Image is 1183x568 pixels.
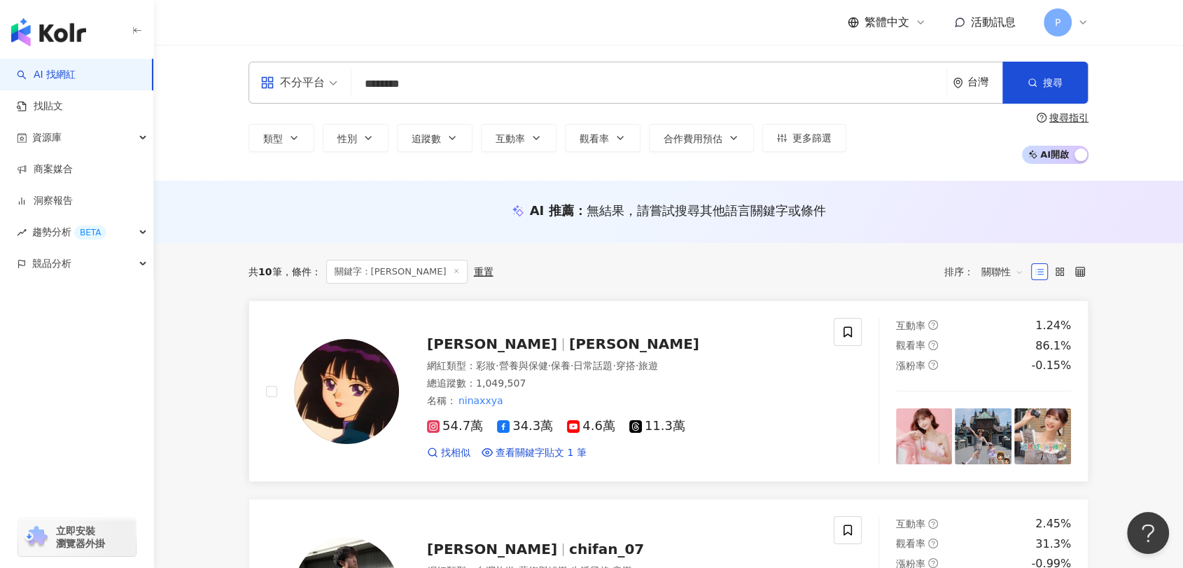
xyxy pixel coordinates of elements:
a: 商案媒合 [17,162,73,176]
img: logo [11,18,86,46]
iframe: Help Scout Beacon - Open [1127,512,1169,554]
button: 性別 [323,124,388,152]
div: 台灣 [967,76,1002,88]
span: 漲粉率 [896,360,925,371]
mark: ninaxxya [456,393,505,408]
span: 觀看率 [580,133,609,144]
span: 4.6萬 [567,419,615,434]
div: AI 推薦 ： [530,202,826,219]
img: post-image [955,408,1011,465]
span: question-circle [928,519,938,529]
div: 總追蹤數 ： 1,049,507 [427,377,817,391]
button: 搜尋 [1002,62,1088,104]
button: 合作費用預估 [649,124,754,152]
button: 類型 [248,124,314,152]
div: -0.15% [1031,358,1071,373]
span: 互動率 [896,518,925,529]
span: environment [953,78,963,88]
button: 觀看率 [565,124,640,152]
span: 趨勢分析 [32,216,106,248]
span: 條件 ： [281,266,321,277]
div: 31.3% [1035,536,1071,552]
div: 排序： [944,261,1031,283]
button: 更多篩選 [762,124,846,152]
img: KOL Avatar [294,339,399,444]
span: · [496,360,498,371]
img: post-image [1014,408,1071,465]
a: searchAI 找網紅 [17,68,76,82]
a: 洞察報告 [17,194,73,208]
span: 觀看率 [896,538,925,549]
span: question-circle [928,320,938,330]
span: 合作費用預估 [664,133,722,144]
a: 查看關鍵字貼文 1 筆 [482,446,587,460]
span: appstore [260,76,274,90]
div: BETA [74,226,106,240]
button: 追蹤數 [397,124,472,152]
span: 關鍵字：[PERSON_NAME] [326,260,468,284]
span: 54.7萬 [427,419,483,434]
span: question-circle [928,558,938,568]
span: [PERSON_NAME] [427,335,557,352]
div: 86.1% [1035,338,1071,354]
span: rise [17,228,27,237]
a: 找貼文 [17,99,63,113]
img: post-image [896,408,953,465]
span: 查看關鍵字貼文 1 筆 [496,446,587,460]
span: · [636,360,638,371]
span: 名稱 ： [427,393,505,408]
span: · [570,360,573,371]
span: · [547,360,550,371]
button: 互動率 [481,124,556,152]
div: 共 筆 [248,266,281,277]
span: 更多篩選 [792,132,832,144]
span: 穿搭 [616,360,636,371]
span: · [612,360,615,371]
span: 11.3萬 [629,419,685,434]
span: 彩妝 [476,360,496,371]
div: 不分平台 [260,71,325,94]
span: 性別 [337,133,357,144]
span: [PERSON_NAME] [569,335,699,352]
div: 搜尋指引 [1049,112,1088,123]
a: chrome extension立即安裝 瀏覽器外掛 [18,518,136,556]
span: 旅遊 [638,360,658,371]
span: 找相似 [441,446,470,460]
div: 重置 [473,266,493,277]
span: question-circle [928,340,938,350]
span: 日常話題 [573,360,612,371]
span: chifan_07 [569,541,644,557]
span: 立即安裝 瀏覽器外掛 [56,525,105,550]
span: 競品分析 [32,248,71,279]
span: 互動率 [496,133,525,144]
span: 保養 [551,360,570,371]
span: 繁體中文 [864,15,909,30]
div: 1.24% [1035,318,1071,333]
span: P [1055,15,1060,30]
span: 觀看率 [896,340,925,351]
div: 2.45% [1035,516,1071,532]
span: [PERSON_NAME] [427,541,557,557]
img: chrome extension [22,526,50,548]
span: 營養與保健 [498,360,547,371]
span: 關聯性 [981,261,1023,283]
span: 無結果，請嘗試搜尋其他語言關鍵字或條件 [586,203,825,218]
a: KOL Avatar[PERSON_NAME][PERSON_NAME]網紅類型：彩妝·營養與保健·保養·日常話題·穿搭·旅遊總追蹤數：1,049,507名稱：ninaxxya54.7萬34.3... [248,300,1088,482]
span: 互動率 [896,320,925,331]
span: 10 [258,266,272,277]
span: 搜尋 [1043,77,1063,88]
span: question-circle [1037,113,1046,123]
span: 追蹤數 [412,133,441,144]
span: 34.3萬 [497,419,553,434]
span: question-circle [928,360,938,370]
span: 活動訊息 [971,15,1016,29]
a: 找相似 [427,446,470,460]
span: 資源庫 [32,122,62,153]
span: question-circle [928,539,938,548]
div: 網紅類型 ： [427,359,817,373]
span: 類型 [263,133,283,144]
